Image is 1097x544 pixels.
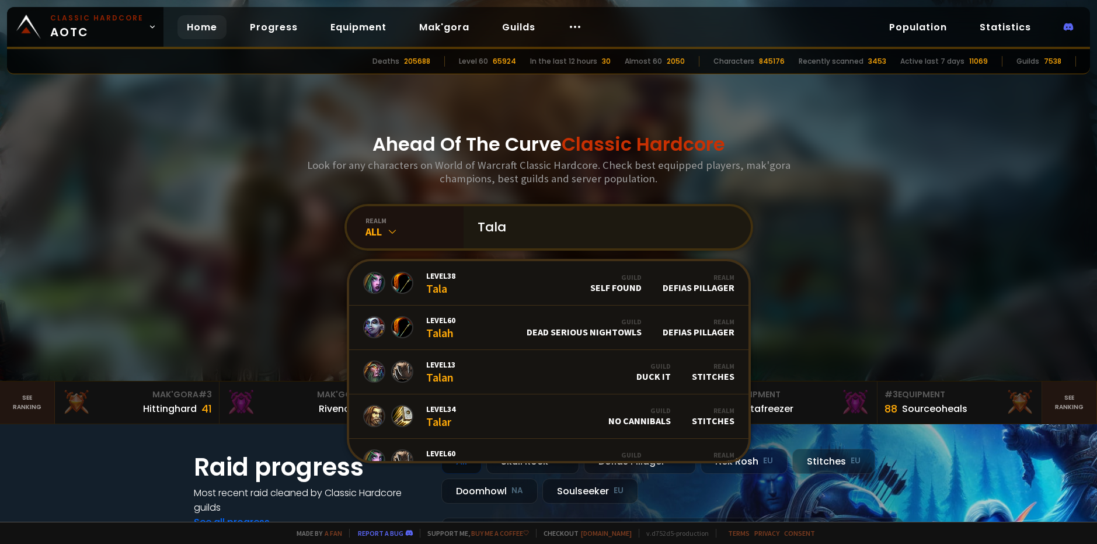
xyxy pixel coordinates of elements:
div: Characters [713,56,754,67]
a: #2Equipment88Notafreezer [713,382,877,424]
div: Realm [663,273,734,282]
div: 2050 [667,56,685,67]
div: Talae [426,448,455,473]
a: Seeranking [1042,382,1097,424]
div: Defias Pillager [663,451,734,471]
span: Made by [290,529,342,538]
a: Population [880,15,956,39]
div: Defias Pillager [663,317,734,338]
div: Talan [426,359,455,384]
div: Talah [426,315,455,340]
div: 3453 [868,56,886,67]
div: Stitches [792,449,875,474]
div: 65924 [493,56,516,67]
div: Realm [663,317,734,326]
div: Equipment [884,389,1035,401]
a: Home [177,15,227,39]
a: Level13TalanGuildDuck ItRealmStitches [349,350,748,394]
a: [DOMAIN_NAME] [581,529,632,538]
div: 7538 [1044,56,1061,67]
div: Soulseeker [542,479,638,504]
span: Level 13 [426,359,455,370]
div: Talar [426,404,455,429]
a: Equipment [321,15,396,39]
div: Realm [663,451,734,459]
a: Mak'gora [410,15,479,39]
div: Doomhowl [441,479,538,504]
a: a fan [325,529,342,538]
span: Level 60 [426,315,455,325]
span: Level 38 [426,271,455,281]
div: Mak'Gora [62,389,212,401]
a: Buy me a coffee [471,529,529,538]
div: Recently scanned [799,56,863,67]
small: NA [511,485,523,497]
a: Statistics [970,15,1040,39]
div: Equipment [720,389,870,401]
div: 88 [884,401,897,417]
a: #3Equipment88Sourceoheals [877,382,1042,424]
a: Privacy [754,529,779,538]
a: Level60TalahGuildDead Serious NightOwlsRealmDefias Pillager [349,306,748,350]
a: Mak'Gora#2Rivench100 [220,382,384,424]
div: Guild [527,317,642,326]
div: All [365,225,464,238]
div: Dead Serious NightOwls [527,317,642,338]
span: Level 34 [426,404,455,414]
h4: Most recent raid cleaned by Classic Hardcore guilds [194,486,427,515]
span: Support me, [420,529,529,538]
span: Classic Hardcore [562,131,725,157]
a: Guilds [493,15,545,39]
div: 41 [201,401,212,417]
span: Checkout [536,529,632,538]
a: Level34TalarGuildNo CannibalsRealmStitches [349,394,748,439]
span: # 3 [884,389,898,400]
div: Guilds [1016,56,1039,67]
div: Deaths [372,56,399,67]
div: Sourceoheals [902,401,967,416]
a: Report a bug [358,529,403,538]
div: Notafreezer [737,401,793,416]
a: Level60TalaeGuildReforgedRealmDefias Pillager [349,439,748,483]
h3: Look for any characters on World of Warcraft Classic Hardcore. Check best equipped players, mak'g... [302,158,795,185]
div: Stitches [692,362,734,382]
div: Guild [596,451,642,459]
div: Nek'Rosh [701,449,788,474]
div: Reforged [596,451,642,471]
a: Mak'Gora#3Hittinghard41 [55,382,220,424]
span: # 3 [198,389,212,400]
div: Duck It [636,362,671,382]
div: Guild [608,406,671,415]
span: v. d752d5 - production [639,529,709,538]
a: Terms [728,529,750,538]
a: Consent [784,529,815,538]
input: Search a character... [471,206,737,248]
a: Classic HardcoreAOTC [7,7,163,47]
div: 30 [602,56,611,67]
span: AOTC [50,13,144,41]
small: EU [763,455,773,467]
div: Self Found [590,273,642,293]
h1: Ahead Of The Curve [372,130,725,158]
div: Active last 7 days [900,56,964,67]
div: Hittinghard [143,401,197,416]
small: Classic Hardcore [50,13,144,23]
a: Progress [241,15,307,39]
div: Stitches [692,406,734,427]
div: Tala [426,271,455,296]
div: Realm [692,406,734,415]
h1: Raid progress [194,449,427,486]
div: No Cannibals [608,406,671,427]
div: Almost 60 [625,56,662,67]
div: Level 60 [459,56,488,67]
small: EU [851,455,861,467]
div: 11069 [969,56,988,67]
div: 845176 [759,56,785,67]
span: Level 60 [426,448,455,459]
div: Guild [636,362,671,370]
div: realm [365,216,464,225]
a: Level38TalaGuildSelf FoundRealmDefias Pillager [349,261,748,306]
small: EU [614,485,624,497]
div: Mak'Gora [227,389,377,401]
a: See all progress [194,515,270,529]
